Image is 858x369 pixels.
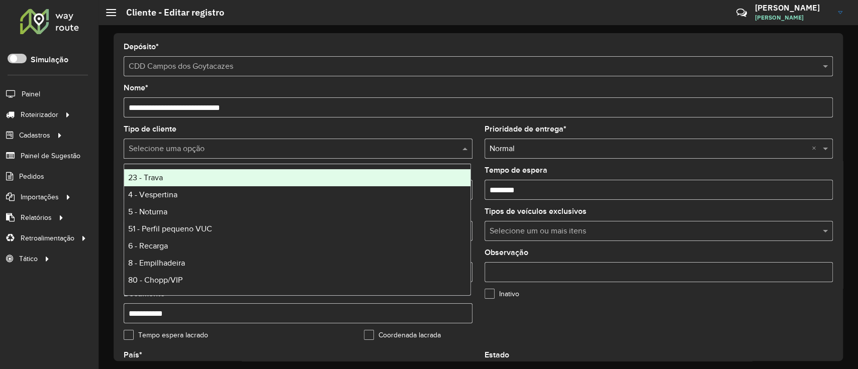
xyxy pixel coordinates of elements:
[21,109,58,120] span: Roteirizador
[21,233,74,243] span: Retroalimentação
[124,164,471,296] ng-dropdown-panel: Options list
[731,2,752,24] a: Contato Rápido
[755,3,830,13] h3: [PERSON_NAME]
[116,7,224,18] h2: Cliente - Editar registro
[21,192,59,202] span: Importações
[485,164,547,176] label: Tempo de espera
[755,13,830,22] span: [PERSON_NAME]
[124,349,142,361] label: País
[19,171,44,182] span: Pedidos
[21,151,80,161] span: Painel de Sugestão
[128,276,182,284] span: 80 - Chopp/VIP
[485,247,528,259] label: Observação
[485,123,566,135] label: Prioridade de entrega
[22,89,40,99] span: Painel
[485,349,509,361] label: Estado
[124,41,159,53] label: Depósito
[128,241,168,250] span: 6 - Recarga
[364,330,441,340] label: Coordenada lacrada
[128,173,163,182] span: 23 - Trava
[128,259,185,267] span: 8 - Empilhadeira
[812,143,820,155] span: Clear all
[128,190,177,199] span: 4 - Vespertina
[31,54,68,66] label: Simulação
[124,123,176,135] label: Tipo de cliente
[485,289,519,299] label: Inativo
[19,254,38,264] span: Tático
[124,330,208,340] label: Tempo espera lacrado
[124,82,148,94] label: Nome
[128,207,167,216] span: 5 - Noturna
[21,212,52,223] span: Relatórios
[19,130,50,141] span: Cadastros
[485,205,587,217] label: Tipos de veículos exclusivos
[128,224,212,233] span: 51 - Perfil pequeno VUC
